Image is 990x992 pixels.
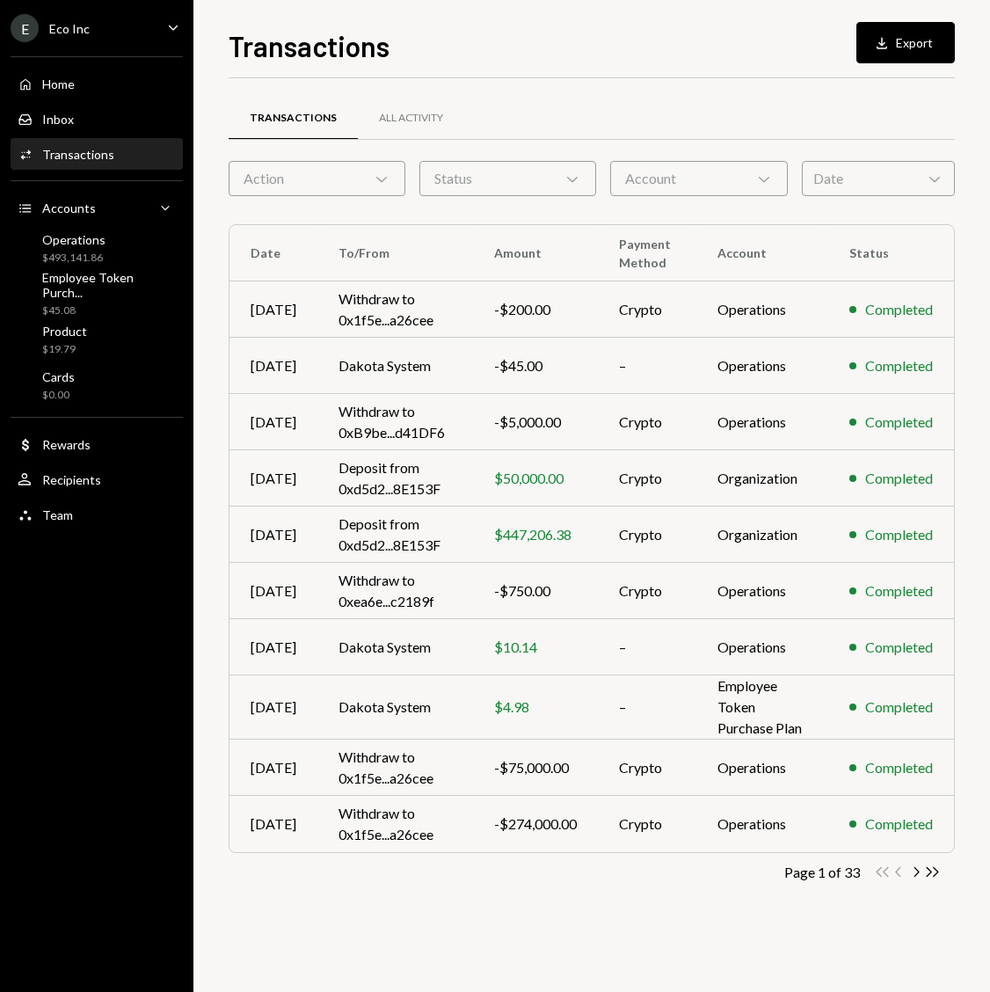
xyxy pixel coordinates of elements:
[251,637,296,658] div: [DATE]
[251,524,296,545] div: [DATE]
[598,563,696,619] td: Crypto
[696,675,828,740] td: Employee Token Purchase Plan
[865,299,933,320] div: Completed
[42,437,91,452] div: Rewards
[49,21,90,36] div: Eco Inc
[696,507,828,563] td: Organization
[251,299,296,320] div: [DATE]
[42,507,73,522] div: Team
[11,499,183,530] a: Team
[419,161,596,196] div: Status
[494,524,577,545] div: $447,206.38
[494,580,577,602] div: -$750.00
[696,394,828,450] td: Operations
[42,77,75,91] div: Home
[865,468,933,489] div: Completed
[11,428,183,460] a: Rewards
[317,740,473,796] td: Withdraw to 0x1f5e...a26cee
[317,450,473,507] td: Deposit from 0xd5d2...8E153F
[494,697,577,718] div: $4.98
[696,281,828,338] td: Operations
[696,225,828,281] th: Account
[251,697,296,718] div: [DATE]
[11,68,183,99] a: Home
[610,161,787,196] div: Account
[11,192,183,223] a: Accounts
[598,281,696,338] td: Crypto
[42,251,106,266] div: $493,141.86
[598,619,696,675] td: –
[494,299,577,320] div: -$200.00
[696,563,828,619] td: Operations
[696,619,828,675] td: Operations
[42,270,176,300] div: Employee Token Purch...
[251,757,296,778] div: [DATE]
[317,507,473,563] td: Deposit from 0xd5d2...8E153F
[598,507,696,563] td: Crypto
[42,112,74,127] div: Inbox
[11,273,183,315] a: Employee Token Purch...$45.08
[42,201,96,215] div: Accounts
[317,619,473,675] td: Dakota System
[42,472,101,487] div: Recipients
[865,637,933,658] div: Completed
[494,468,577,489] div: $50,000.00
[494,355,577,376] div: -$45.00
[11,14,39,42] div: E
[865,355,933,376] div: Completed
[42,147,114,162] div: Transactions
[865,757,933,778] div: Completed
[251,355,296,376] div: [DATE]
[42,388,75,403] div: $0.00
[11,138,183,170] a: Transactions
[317,675,473,740] td: Dakota System
[42,342,87,357] div: $19.79
[696,338,828,394] td: Operations
[696,796,828,852] td: Operations
[598,740,696,796] td: Crypto
[598,394,696,450] td: Crypto
[494,637,577,658] div: $10.14
[229,28,389,63] h1: Transactions
[42,324,87,339] div: Product
[317,796,473,852] td: Withdraw to 0x1f5e...a26cee
[494,757,577,778] div: -$75,000.00
[317,225,473,281] th: To/From
[865,697,933,718] div: Completed
[865,524,933,545] div: Completed
[802,161,955,196] div: Date
[11,227,183,269] a: Operations$493,141.86
[229,96,358,141] a: Transactions
[229,225,317,281] th: Date
[317,338,473,394] td: Dakota System
[317,563,473,619] td: Withdraw to 0xea6e...c2189f
[598,338,696,394] td: –
[598,675,696,740] td: –
[598,225,696,281] th: Payment Method
[11,463,183,495] a: Recipients
[42,303,176,318] div: $45.08
[11,318,183,361] a: Product$19.79
[865,412,933,433] div: Completed
[784,864,860,880] div: Page 1 of 33
[856,22,955,63] button: Export
[865,813,933,835] div: Completed
[865,580,933,602] div: Completed
[494,412,577,433] div: -$5,000.00
[598,796,696,852] td: Crypto
[250,111,337,126] div: Transactions
[317,394,473,450] td: Withdraw to 0xB9be...d41DF6
[379,111,443,126] div: All Activity
[696,450,828,507] td: Organization
[251,580,296,602] div: [DATE]
[473,225,598,281] th: Amount
[598,450,696,507] td: Crypto
[828,225,954,281] th: Status
[494,813,577,835] div: -$274,000.00
[696,740,828,796] td: Operations
[251,412,296,433] div: [DATE]
[317,281,473,338] td: Withdraw to 0x1f5e...a26cee
[11,103,183,135] a: Inbox
[42,232,106,247] div: Operations
[42,369,75,384] div: Cards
